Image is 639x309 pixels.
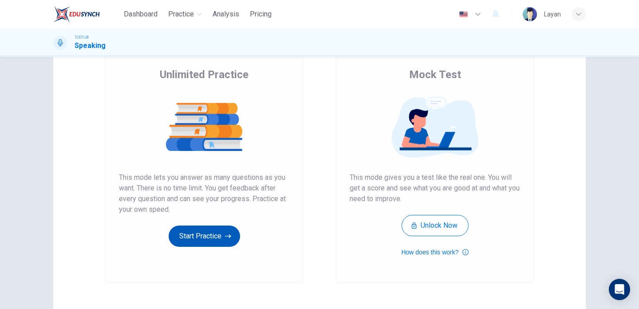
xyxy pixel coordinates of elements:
a: EduSynch logo [53,5,120,23]
span: Analysis [213,9,239,20]
button: Practice [165,6,205,22]
span: TOEFL® [75,34,89,40]
h1: Speaking [75,40,106,51]
img: EduSynch logo [53,5,100,23]
div: Open Intercom Messenger [609,279,630,300]
div: Layan [544,9,561,20]
img: Profile picture [523,7,537,21]
span: This mode gives you a test like the real one. You will get a score and see what you are good at a... [350,172,520,204]
button: Unlock Now [402,215,469,236]
button: Start Practice [169,226,240,247]
button: Dashboard [120,6,161,22]
button: Analysis [209,6,243,22]
span: Mock Test [409,67,461,82]
span: Unlimited Practice [160,67,248,82]
span: Pricing [250,9,272,20]
button: Pricing [246,6,275,22]
button: How does this work? [401,247,468,257]
span: This mode lets you answer as many questions as you want. There is no time limit. You get feedback... [119,172,289,215]
span: Practice [168,9,194,20]
img: en [458,11,469,18]
span: Dashboard [124,9,158,20]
